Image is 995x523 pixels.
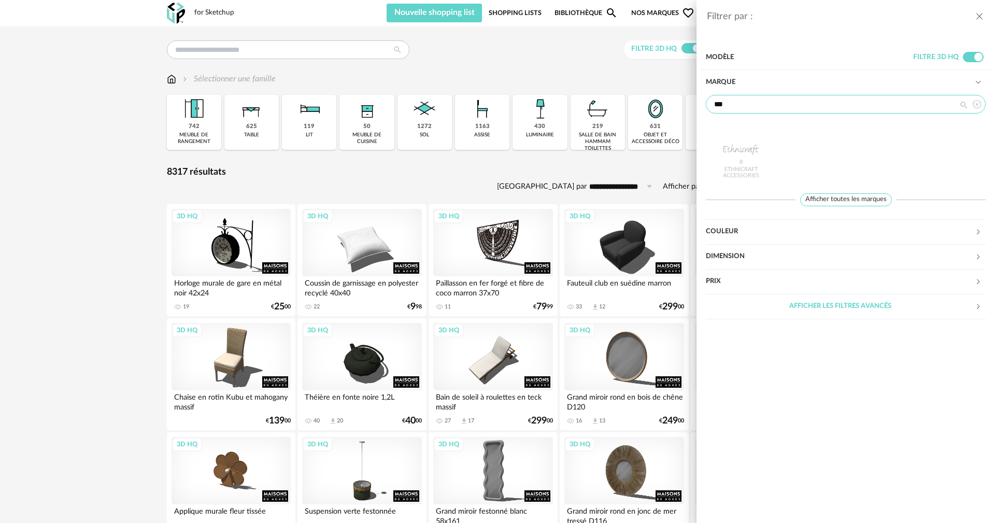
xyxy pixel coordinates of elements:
div: Couleur [706,219,975,244]
div: Marque [706,70,986,95]
div: Dimension [706,245,986,270]
div: Marque [706,70,975,95]
div: Prix [706,270,986,294]
div: Afficher les filtres avancés [706,294,975,319]
div: Marque [706,95,986,220]
div: Couleur [706,220,986,245]
div: Modèle [706,45,913,70]
span: Filtre 3D HQ [913,53,959,61]
div: Dimension [706,244,975,269]
span: Afficher toutes les marques [800,193,892,206]
div: Afficher les filtres avancés [706,294,986,319]
div: Filtrer par : [707,11,974,23]
button: close drawer [974,10,985,24]
div: Prix [706,269,975,294]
